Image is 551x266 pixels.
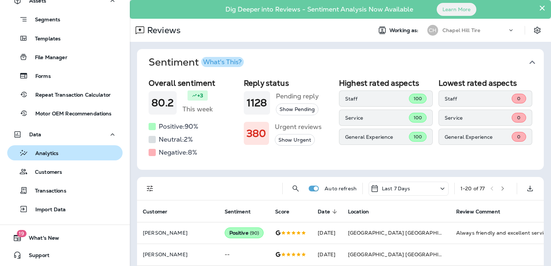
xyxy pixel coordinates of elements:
span: Review Comment [456,209,500,215]
h2: Lowest rated aspects [438,79,532,88]
p: Repeat Transaction Calculator [28,92,111,99]
div: Positive [225,227,264,238]
p: Transactions [28,188,66,195]
h1: 80.2 [151,97,174,109]
button: What's This? [201,57,244,67]
button: Filters [143,181,157,196]
p: General Experience [345,134,409,140]
span: [GEOGRAPHIC_DATA] [GEOGRAPHIC_DATA] [348,230,462,236]
p: Motor OEM Recommendations [28,111,112,118]
span: Sentiment [225,208,260,215]
button: Customers [7,164,123,179]
span: 100 [414,96,422,102]
p: Last 7 Days [382,186,410,191]
h5: Positive: 90 % [159,121,198,132]
p: Analytics [28,150,58,157]
p: File Manager [28,54,67,61]
h5: Pending reply [276,90,319,102]
h1: 380 [247,128,266,139]
p: Segments [28,17,60,24]
button: Transactions [7,183,123,198]
span: Score [275,208,299,215]
button: Export as CSV [523,181,537,196]
span: 100 [414,134,422,140]
p: +3 [197,92,203,99]
button: Settings [531,24,544,37]
button: Data [7,127,123,142]
span: 0 [517,134,520,140]
span: ( 90 ) [250,230,259,236]
h2: Highest rated aspects [339,79,433,88]
button: 19What's New [7,231,123,245]
p: Reviews [144,25,181,36]
p: Service [445,115,512,121]
p: Import Data [28,207,66,213]
button: Close [539,2,546,14]
h2: Overall sentiment [149,79,238,88]
p: General Experience [445,134,512,140]
div: What's This? [203,59,242,65]
button: Motor OEM Recommendations [7,106,123,121]
button: Show Pending [276,103,318,115]
span: Location [348,209,369,215]
td: [DATE] [312,244,342,265]
span: What's New [22,235,59,244]
span: Score [275,209,289,215]
h5: Urgent reviews [275,121,322,133]
p: Staff [345,96,409,102]
button: Forms [7,68,123,83]
div: 1 - 20 of 77 [460,186,485,191]
td: [DATE] [312,222,342,244]
span: 19 [17,230,26,237]
span: 0 [517,96,520,102]
button: Search Reviews [288,181,303,196]
p: Staff [445,96,512,102]
span: Date [318,208,339,215]
span: Review Comment [456,208,510,215]
h1: Sentiment [149,56,244,68]
button: Support [7,248,123,262]
span: Working as: [389,27,420,34]
p: Service [345,115,409,121]
button: Learn More [437,3,476,16]
p: Data [29,132,41,137]
button: Analytics [7,145,123,160]
button: Templates [7,31,123,46]
h5: This week [182,103,213,115]
div: SentimentWhat's This? [137,76,544,170]
button: Segments [7,12,123,27]
span: 0 [517,115,520,121]
p: Templates [28,36,61,43]
div: CH [427,25,438,36]
p: [PERSON_NAME] [143,230,213,236]
h5: Negative: 8 % [159,147,197,158]
h1: 1128 [247,97,267,109]
span: [GEOGRAPHIC_DATA] [GEOGRAPHIC_DATA] [348,251,462,258]
span: Customer [143,209,167,215]
span: Sentiment [225,209,251,215]
p: Forms [28,73,51,80]
span: Date [318,209,330,215]
p: Dig Deeper into Reviews - Sentiment Analysis Now Available [204,8,434,10]
button: Repeat Transaction Calculator [7,87,123,102]
p: Chapel Hill Tire [442,27,480,33]
span: Support [22,252,49,261]
td: -- [219,244,270,265]
p: [PERSON_NAME] [143,252,213,257]
button: Show Urgent [275,134,315,146]
button: File Manager [7,49,123,65]
p: Customers [28,169,62,176]
p: Auto refresh [325,186,357,191]
button: Import Data [7,201,123,217]
span: 100 [414,115,422,121]
button: SentimentWhat's This? [143,49,550,76]
h5: Neutral: 2 % [159,134,193,145]
span: Location [348,208,378,215]
span: Customer [143,208,177,215]
h2: Reply status [244,79,333,88]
